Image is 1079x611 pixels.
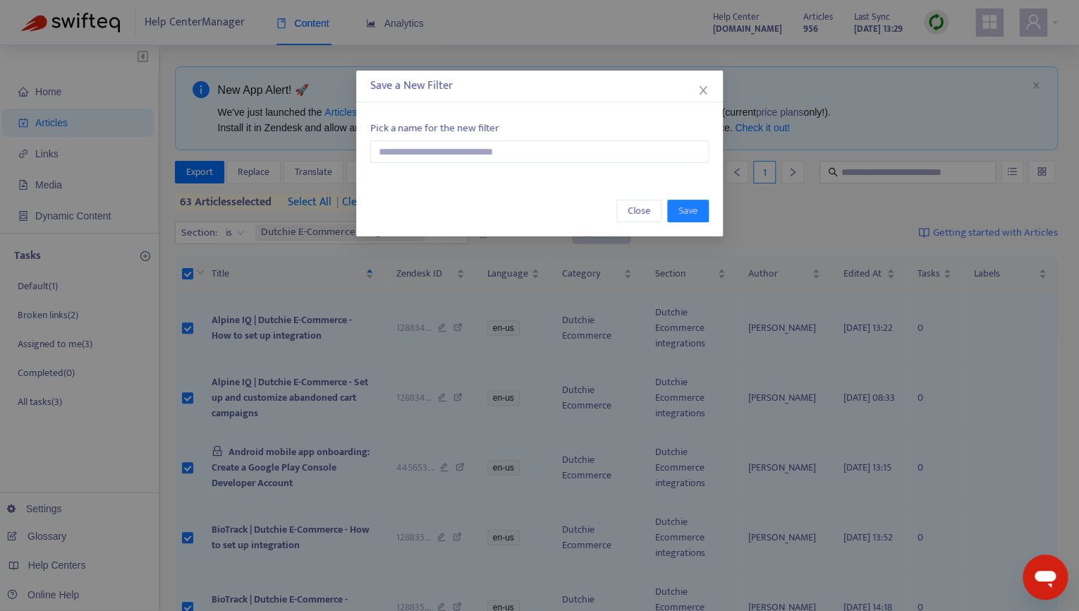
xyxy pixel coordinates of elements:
span: Close [628,203,650,219]
div: Save a New Filter [370,78,709,95]
span: close [697,85,709,96]
iframe: Button to launch messaging window [1023,555,1068,600]
button: Close [695,83,711,98]
h6: Pick a name for the new filter [370,122,709,135]
button: Close [616,200,662,222]
button: Save [667,200,709,222]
